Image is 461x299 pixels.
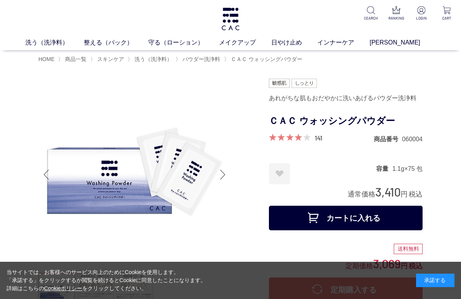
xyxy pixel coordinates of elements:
span: 通常価格 [348,190,375,198]
p: RANKING [388,15,404,21]
a: 141 [315,134,322,142]
a: RANKING [388,6,404,21]
dt: 容量 [376,165,392,173]
li: 〉 [90,56,126,63]
div: 送料無料 [394,244,423,254]
li: 〉 [224,56,304,63]
a: 商品一覧 [63,56,86,62]
span: 洗う（洗浄料） [134,56,172,62]
dd: 1.1g×75 包 [392,165,423,173]
span: パウダー洗浄料 [182,56,220,62]
span: 3,410 [375,185,401,199]
a: 日やけ止め [271,38,317,47]
span: 税込 [409,190,423,198]
button: カートに入れる [269,206,423,230]
a: [PERSON_NAME] [370,38,436,47]
img: logo [221,8,240,30]
p: CART [439,15,455,21]
p: LOGIN [413,15,429,21]
a: 洗う（洗浄料） [133,56,172,62]
li: 〉 [58,56,88,63]
span: ＣＡＣ ウォッシングパウダー [231,56,302,62]
a: Cookieポリシー [44,285,83,291]
a: ＣＡＣ ウォッシングパウダー [229,56,302,62]
div: 承諾する [416,274,454,287]
span: 円 [401,190,408,198]
img: しっとり [292,79,317,88]
dt: 商品番号 [374,135,402,143]
span: スキンケア [97,56,124,62]
div: あれがちな肌もおだやかに洗いあげるパウダー洗浄料 [269,92,423,105]
div: 当サイトでは、お客様へのサービス向上のためにCookieを使用します。 「承諾する」をクリックするか閲覧を続けるとCookieに同意したことになります。 詳細はこちらの をクリックしてください。 [7,268,206,292]
span: 商品一覧 [65,56,86,62]
a: パウダー洗浄料 [181,56,220,62]
a: 洗う（洗浄料） [25,38,84,47]
h1: ＣＡＣ ウォッシングパウダー [269,112,423,130]
li: 〉 [176,56,222,63]
a: メイクアップ [219,38,271,47]
span: 3,069 [373,256,401,271]
a: LOGIN [413,6,429,21]
li: 〉 [128,56,174,63]
p: SEARCH [363,15,379,21]
a: インナーケア [317,38,370,47]
a: お気に入りに登録する [269,163,290,184]
img: ＣＡＣ ウォッシングパウダー [38,79,230,271]
a: HOME [38,56,55,62]
a: 守る（ローション） [148,38,219,47]
a: SEARCH [363,6,379,21]
div: Next slide [215,159,230,190]
a: CART [439,6,455,21]
dd: 060004 [402,135,423,143]
a: スキンケア [96,56,124,62]
img: 敏感肌 [269,79,290,88]
div: Previous slide [38,159,54,190]
a: 整える（パック） [84,38,148,47]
